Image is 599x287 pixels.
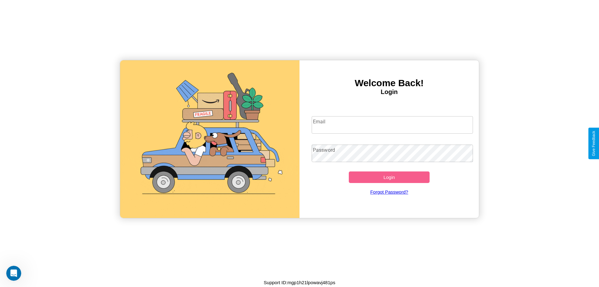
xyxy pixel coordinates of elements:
iframe: Intercom live chat [6,266,21,281]
h3: Welcome Back! [299,78,479,88]
button: Login [349,171,430,183]
p: Support ID: mgp1h21lpowavj481ps [264,278,335,287]
img: gif [120,60,299,218]
h4: Login [299,88,479,96]
a: Forgot Password? [309,183,470,201]
div: Give Feedback [592,131,596,156]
